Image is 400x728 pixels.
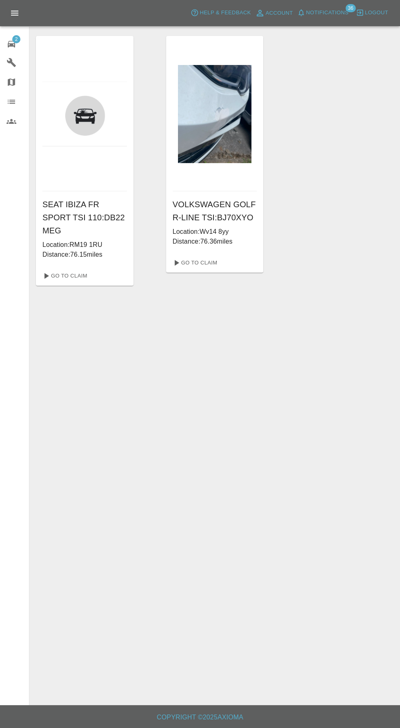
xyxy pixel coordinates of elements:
button: Help & Feedback [189,7,253,19]
button: Open drawer [5,3,24,23]
span: Help & Feedback [200,8,251,18]
button: Notifications [295,7,351,19]
h6: SEAT IBIZA FR SPORT TSI 110 : DB22 MEG [42,198,127,237]
h6: VOLKSWAGEN GOLF R-LINE TSI : BJ70XYO [173,198,257,224]
p: Location: RM19 1RU [42,240,127,250]
span: 2 [12,35,20,43]
p: Distance: 76.15 miles [42,250,127,260]
a: Account [253,7,295,20]
h6: Copyright © 2025 Axioma [7,712,393,723]
span: Account [266,9,293,18]
span: 36 [345,4,356,12]
p: Distance: 76.36 miles [173,237,257,246]
a: Go To Claim [39,269,89,282]
a: Go To Claim [169,256,220,269]
p: Location: Wv14 8yy [173,227,257,237]
span: Logout [365,8,388,18]
span: Notifications [306,8,349,18]
button: Logout [354,7,390,19]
